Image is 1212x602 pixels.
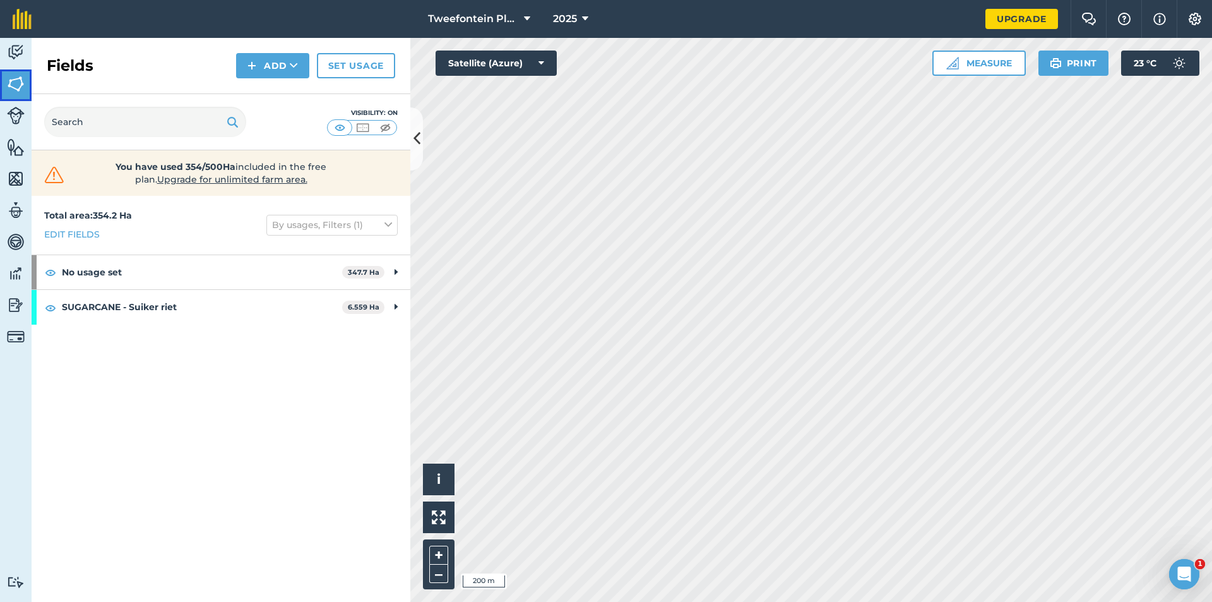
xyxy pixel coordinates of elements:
[62,290,342,324] strong: SUGARCANE - Suiker riet
[7,75,25,93] img: svg+xml;base64,PHN2ZyB4bWxucz0iaHR0cDovL3d3dy53My5vcmcvMjAwMC9zdmciIHdpZHRoPSI1NiIgaGVpZ2h0PSI2MC...
[247,58,256,73] img: svg+xml;base64,PHN2ZyB4bWxucz0iaHR0cDovL3d3dy53My5vcmcvMjAwMC9zdmciIHdpZHRoPSIxNCIgaGVpZ2h0PSIyNC...
[355,121,371,134] img: svg+xml;base64,PHN2ZyB4bWxucz0iaHR0cDovL3d3dy53My5vcmcvMjAwMC9zdmciIHdpZHRoPSI1MCIgaGVpZ2h0PSI0MC...
[116,161,235,172] strong: You have used 354/500Ha
[157,174,307,185] span: Upgrade for unlimited farm area.
[1167,51,1192,76] img: svg+xml;base64,PD94bWwgdmVyc2lvbj0iMS4wIiBlbmNvZGluZz0idXRmLTgiPz4KPCEtLSBHZW5lcmF0b3I6IEFkb2JlIE...
[946,57,959,69] img: Ruler icon
[62,255,342,289] strong: No usage set
[7,328,25,346] img: svg+xml;base64,PD94bWwgdmVyc2lvbj0iMS4wIiBlbmNvZGluZz0idXRmLTgiPz4KPCEtLSBHZW5lcmF0b3I6IEFkb2JlIE...
[44,107,246,137] input: Search
[1169,559,1199,589] iframe: Intercom live chat
[32,255,410,289] div: No usage set347.7 Ha
[32,290,410,324] div: SUGARCANE - Suiker riet6.559 Ha
[348,303,379,311] strong: 6.559 Ha
[42,166,67,184] img: svg+xml;base64,PHN2ZyB4bWxucz0iaHR0cDovL3d3dy53My5vcmcvMjAwMC9zdmciIHdpZHRoPSIzMiIgaGVpZ2h0PSIzMC...
[7,138,25,157] img: svg+xml;base64,PHN2ZyB4bWxucz0iaHR0cDovL3d3dy53My5vcmcvMjAwMC9zdmciIHdpZHRoPSI1NiIgaGVpZ2h0PSI2MC...
[1187,13,1203,25] img: A cog icon
[1134,51,1156,76] span: 23 ° C
[327,108,398,118] div: Visibility: On
[86,160,355,186] span: included in the free plan .
[44,210,132,221] strong: Total area : 354.2 Ha
[7,576,25,588] img: svg+xml;base64,PD94bWwgdmVyc2lvbj0iMS4wIiBlbmNvZGluZz0idXRmLTgiPz4KPCEtLSBHZW5lcmF0b3I6IEFkb2JlIE...
[432,510,446,524] img: Four arrows, one pointing top left, one top right, one bottom right and the last bottom left
[429,565,448,583] button: –
[7,43,25,62] img: svg+xml;base64,PD94bWwgdmVyc2lvbj0iMS4wIiBlbmNvZGluZz0idXRmLTgiPz4KPCEtLSBHZW5lcmF0b3I6IEFkb2JlIE...
[236,53,309,78] button: Add
[423,464,454,495] button: i
[227,114,239,129] img: svg+xml;base64,PHN2ZyB4bWxucz0iaHR0cDovL3d3dy53My5vcmcvMjAwMC9zdmciIHdpZHRoPSIxOSIgaGVpZ2h0PSIyNC...
[7,296,25,315] img: svg+xml;base64,PD94bWwgdmVyc2lvbj0iMS4wIiBlbmNvZGluZz0idXRmLTgiPz4KPCEtLSBHZW5lcmF0b3I6IEFkb2JlIE...
[437,471,441,487] span: i
[7,264,25,283] img: svg+xml;base64,PD94bWwgdmVyc2lvbj0iMS4wIiBlbmNvZGluZz0idXRmLTgiPz4KPCEtLSBHZW5lcmF0b3I6IEFkb2JlIE...
[7,169,25,188] img: svg+xml;base64,PHN2ZyB4bWxucz0iaHR0cDovL3d3dy53My5vcmcvMjAwMC9zdmciIHdpZHRoPSI1NiIgaGVpZ2h0PSI2MC...
[332,121,348,134] img: svg+xml;base64,PHN2ZyB4bWxucz0iaHR0cDovL3d3dy53My5vcmcvMjAwMC9zdmciIHdpZHRoPSI1MCIgaGVpZ2h0PSI0MC...
[47,56,93,76] h2: Fields
[377,121,393,134] img: svg+xml;base64,PHN2ZyB4bWxucz0iaHR0cDovL3d3dy53My5vcmcvMjAwMC9zdmciIHdpZHRoPSI1MCIgaGVpZ2h0PSI0MC...
[429,546,448,565] button: +
[428,11,519,27] span: Tweefontein Plaas
[1195,559,1205,569] span: 1
[1050,56,1062,71] img: svg+xml;base64,PHN2ZyB4bWxucz0iaHR0cDovL3d3dy53My5vcmcvMjAwMC9zdmciIHdpZHRoPSIxOSIgaGVpZ2h0PSIyNC...
[553,11,577,27] span: 2025
[45,265,56,280] img: svg+xml;base64,PHN2ZyB4bWxucz0iaHR0cDovL3d3dy53My5vcmcvMjAwMC9zdmciIHdpZHRoPSIxOCIgaGVpZ2h0PSIyNC...
[348,268,379,277] strong: 347.7 Ha
[7,232,25,251] img: svg+xml;base64,PD94bWwgdmVyc2lvbj0iMS4wIiBlbmNvZGluZz0idXRmLTgiPz4KPCEtLSBHZW5lcmF0b3I6IEFkb2JlIE...
[1121,51,1199,76] button: 23 °C
[7,201,25,220] img: svg+xml;base64,PD94bWwgdmVyc2lvbj0iMS4wIiBlbmNvZGluZz0idXRmLTgiPz4KPCEtLSBHZW5lcmF0b3I6IEFkb2JlIE...
[7,107,25,124] img: svg+xml;base64,PD94bWwgdmVyc2lvbj0iMS4wIiBlbmNvZGluZz0idXRmLTgiPz4KPCEtLSBHZW5lcmF0b3I6IEFkb2JlIE...
[985,9,1058,29] a: Upgrade
[45,300,56,315] img: svg+xml;base64,PHN2ZyB4bWxucz0iaHR0cDovL3d3dy53My5vcmcvMjAwMC9zdmciIHdpZHRoPSIxOCIgaGVpZ2h0PSIyNC...
[932,51,1026,76] button: Measure
[1153,11,1166,27] img: svg+xml;base64,PHN2ZyB4bWxucz0iaHR0cDovL3d3dy53My5vcmcvMjAwMC9zdmciIHdpZHRoPSIxNyIgaGVpZ2h0PSIxNy...
[1038,51,1109,76] button: Print
[42,160,400,186] a: You have used 354/500Haincluded in the free plan.Upgrade for unlimited farm area.
[1081,13,1096,25] img: Two speech bubbles overlapping with the left bubble in the forefront
[317,53,395,78] a: Set usage
[266,215,398,235] button: By usages, Filters (1)
[13,9,32,29] img: fieldmargin Logo
[1117,13,1132,25] img: A question mark icon
[44,227,100,241] a: Edit fields
[436,51,557,76] button: Satellite (Azure)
